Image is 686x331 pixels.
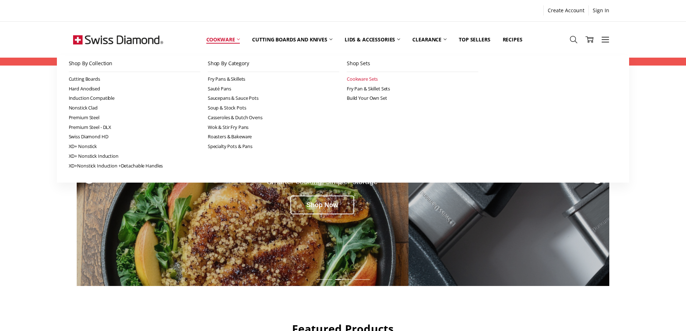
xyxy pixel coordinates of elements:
img: Free Shipping On Every Order [73,22,163,58]
a: Clearance [406,23,453,55]
a: Sign In [589,5,613,15]
a: Cutting boards and knives [246,23,338,55]
a: Cookware [200,23,246,55]
div: Slide 1 of 5 [315,275,334,284]
a: Top Sellers [453,23,496,55]
div: Slide 3 of 5 [353,275,371,284]
div: Shop Now [290,196,354,214]
a: Recipes [497,23,529,55]
div: Slide 2 of 5 [334,275,353,284]
a: Lids & Accessories [338,23,406,55]
a: Create Account [544,5,588,15]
